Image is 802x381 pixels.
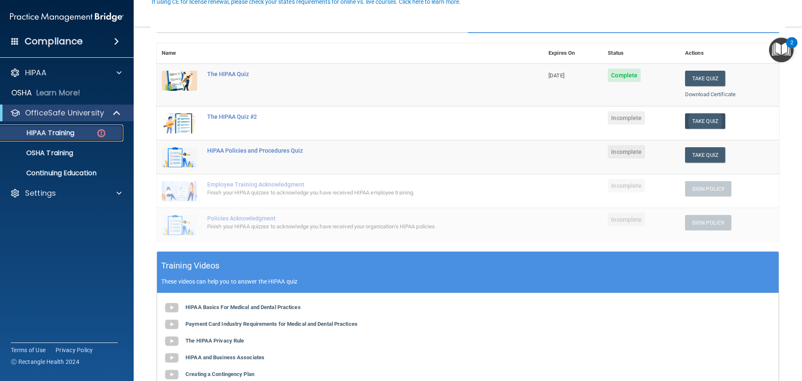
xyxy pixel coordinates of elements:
[163,316,180,333] img: gray_youtube_icon.38fcd6cc.png
[685,91,736,97] a: Download Certificate
[161,258,220,273] h5: Training Videos
[685,147,725,163] button: Take Quiz
[685,71,725,86] button: Take Quiz
[25,188,56,198] p: Settings
[163,350,180,366] img: gray_youtube_icon.38fcd6cc.png
[36,88,81,98] p: Learn More!
[207,188,502,198] div: Finish your HIPAA quizzes to acknowledge you have received HIPAA employee training.
[10,9,124,26] img: PMB logo
[685,181,731,197] button: Sign Policy
[11,346,46,354] a: Terms of Use
[685,215,731,230] button: Sign Policy
[185,354,264,361] b: HIPAA and Business Associates
[790,43,793,54] div: 2
[25,36,83,47] h4: Compliance
[548,72,564,79] span: [DATE]
[608,145,645,159] span: Incomplete
[608,69,641,82] span: Complete
[185,304,301,310] b: HIPAA Basics For Medical and Dental Practices
[96,128,107,138] img: danger-circle.6113f641.png
[157,43,202,64] th: Name
[10,108,121,118] a: OfficeSafe University
[608,111,645,125] span: Incomplete
[5,169,119,177] p: Continuing Education
[185,321,358,327] b: Payment Card Industry Requirements for Medical and Dental Practices
[608,213,645,226] span: Incomplete
[207,181,502,188] div: Employee Training Acknowledgment
[608,179,645,192] span: Incomplete
[207,113,502,120] div: The HIPAA Quiz #2
[56,346,93,354] a: Privacy Policy
[11,88,32,98] p: OSHA
[10,68,122,78] a: HIPAA
[603,43,680,64] th: Status
[543,43,603,64] th: Expires On
[11,358,79,366] span: Ⓒ Rectangle Health 2024
[163,333,180,350] img: gray_youtube_icon.38fcd6cc.png
[769,38,794,62] button: Open Resource Center, 2 new notifications
[10,188,122,198] a: Settings
[207,147,502,154] div: HIPAA Policies and Procedures Quiz
[5,149,73,157] p: OSHA Training
[185,338,244,344] b: The HIPAA Privacy Rule
[25,108,104,118] p: OfficeSafe University
[685,113,725,129] button: Take Quiz
[207,215,502,222] div: Policies Acknowledgment
[25,68,46,78] p: HIPAA
[5,129,74,137] p: HIPAA Training
[207,71,502,77] div: The HIPAA Quiz
[680,43,779,64] th: Actions
[163,299,180,316] img: gray_youtube_icon.38fcd6cc.png
[207,222,502,232] div: Finish your HIPAA quizzes to acknowledge you have received your organization’s HIPAA policies.
[185,371,254,377] b: Creating a Contingency Plan
[657,322,792,355] iframe: Drift Widget Chat Controller
[161,278,774,285] p: These videos can help you to answer the HIPAA quiz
